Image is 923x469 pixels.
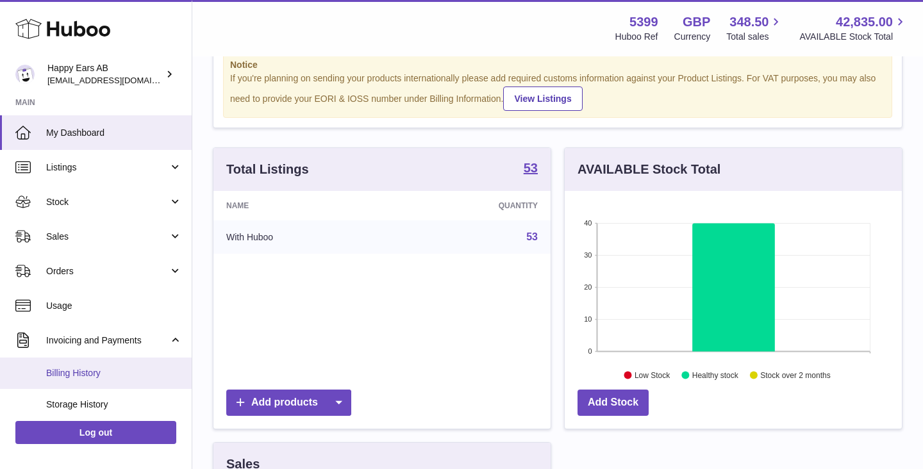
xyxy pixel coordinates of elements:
[46,231,169,243] span: Sales
[729,13,769,31] span: 348.50
[213,191,391,220] th: Name
[46,399,182,411] span: Storage History
[760,370,830,379] text: Stock over 2 months
[226,161,309,178] h3: Total Listings
[615,31,658,43] div: Huboo Ref
[213,220,391,254] td: With Huboo
[635,370,670,379] text: Low Stock
[230,72,885,111] div: If you're planning on sending your products internationally please add required customs informati...
[230,59,885,71] strong: Notice
[588,347,592,355] text: 0
[674,31,711,43] div: Currency
[584,251,592,259] text: 30
[526,231,538,242] a: 53
[15,65,35,84] img: 3pl@happyearsearplugs.com
[46,196,169,208] span: Stock
[503,86,582,111] a: View Listings
[15,421,176,444] a: Log out
[47,62,163,86] div: Happy Ears AB
[584,283,592,291] text: 20
[799,31,908,43] span: AVAILABLE Stock Total
[578,390,649,416] a: Add Stock
[629,13,658,31] strong: 5399
[524,161,538,174] strong: 53
[226,390,351,416] a: Add products
[47,75,188,85] span: [EMAIL_ADDRESS][DOMAIN_NAME]
[46,300,182,312] span: Usage
[46,265,169,277] span: Orders
[836,13,893,31] span: 42,835.00
[46,127,182,139] span: My Dashboard
[578,161,720,178] h3: AVAILABLE Stock Total
[584,315,592,323] text: 10
[46,161,169,174] span: Listings
[46,367,182,379] span: Billing History
[799,13,908,43] a: 42,835.00 AVAILABLE Stock Total
[692,370,739,379] text: Healthy stock
[683,13,710,31] strong: GBP
[726,13,783,43] a: 348.50 Total sales
[524,161,538,177] a: 53
[46,334,169,347] span: Invoicing and Payments
[391,191,551,220] th: Quantity
[584,219,592,227] text: 40
[726,31,783,43] span: Total sales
